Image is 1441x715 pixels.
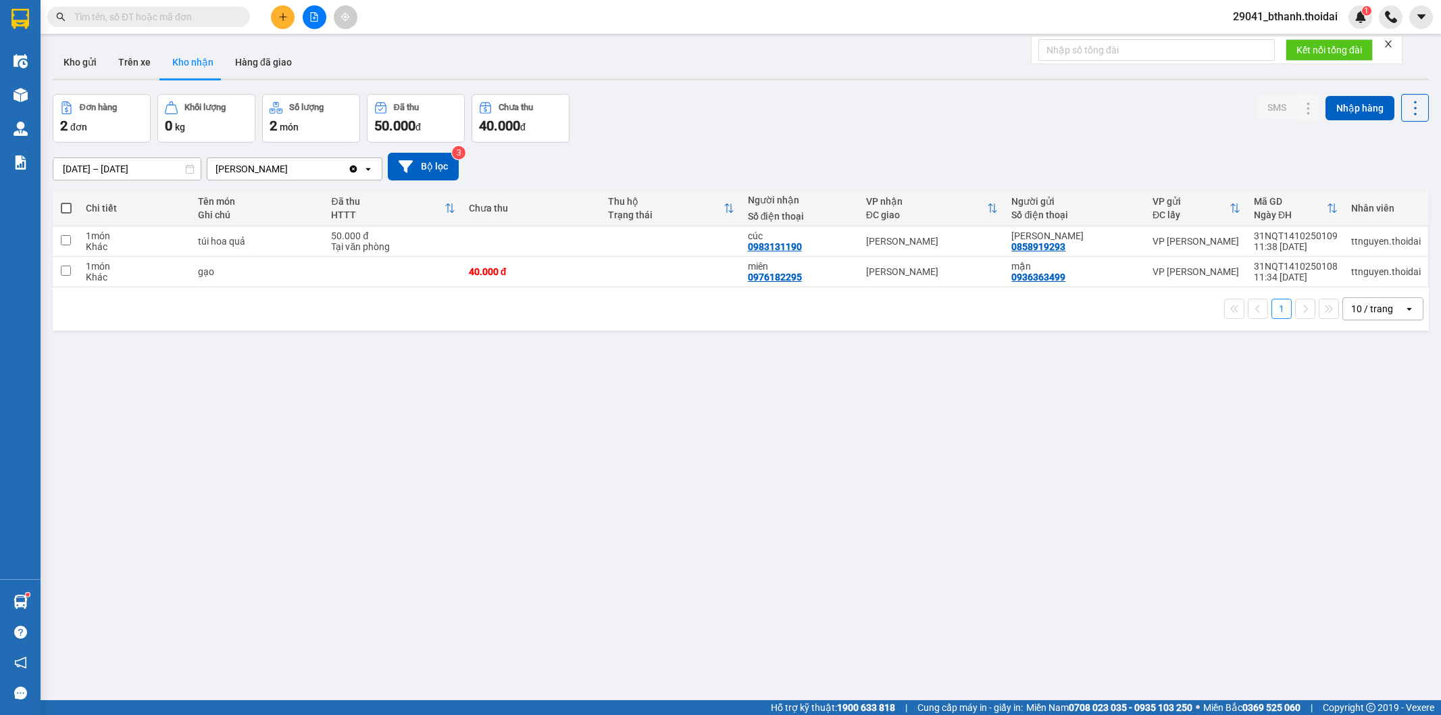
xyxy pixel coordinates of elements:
div: Đơn hàng [80,103,117,112]
button: file-add [303,5,326,29]
span: plus [278,12,288,22]
strong: 0708 023 035 - 0935 103 250 [1069,702,1192,713]
button: Bộ lọc [388,153,459,180]
button: Kho gửi [53,46,107,78]
button: Nhập hàng [1325,96,1394,120]
span: Kết nối tổng đài [1296,43,1362,57]
div: 11:34 [DATE] [1254,272,1338,282]
div: ngọc hường [1011,230,1139,241]
div: miên [748,261,853,272]
svg: Clear value [348,164,359,174]
div: VP [PERSON_NAME] [1153,266,1240,277]
div: Đã thu [394,103,419,112]
span: close [1384,39,1393,49]
span: món [280,122,299,132]
span: question-circle [14,626,27,639]
button: Kết nối tổng đài [1286,39,1373,61]
button: aim [334,5,357,29]
button: caret-down [1409,5,1433,29]
img: icon-new-feature [1355,11,1367,23]
img: warehouse-icon [14,122,28,136]
span: copyright [1366,703,1375,712]
div: ĐC lấy [1153,209,1230,220]
div: 0936363499 [1011,272,1065,282]
th: Toggle SortBy [1146,191,1247,226]
span: 1 [1364,6,1369,16]
sup: 1 [1362,6,1371,16]
span: message [14,687,27,699]
span: | [1311,700,1313,715]
span: ⚪️ [1196,705,1200,710]
span: 2 [270,118,277,134]
div: VP [PERSON_NAME] [1153,236,1240,247]
input: Select a date range. [53,158,201,180]
strong: 1900 633 818 [837,702,895,713]
div: 50.000 đ [331,230,455,241]
span: đơn [70,122,87,132]
div: 40.000 đ [469,266,595,277]
span: notification [14,656,27,669]
span: Miền Nam [1026,700,1192,715]
span: file-add [309,12,319,22]
th: Toggle SortBy [859,191,1005,226]
strong: 0369 525 060 [1242,702,1300,713]
div: Mã GD [1254,196,1327,207]
div: Số lượng [289,103,324,112]
div: gạo [198,266,318,277]
div: Thu hộ [608,196,723,207]
span: 50.000 [374,118,415,134]
div: Chưa thu [499,103,533,112]
div: Số điện thoại [748,211,853,222]
th: Toggle SortBy [601,191,740,226]
span: kg [175,122,185,132]
span: 2 [60,118,68,134]
span: caret-down [1415,11,1427,23]
span: aim [340,12,350,22]
div: VP gửi [1153,196,1230,207]
div: 1 món [86,261,184,272]
div: [PERSON_NAME] [216,162,288,176]
div: Tại văn phòng [331,241,455,252]
svg: open [1404,303,1415,314]
th: Toggle SortBy [1247,191,1344,226]
div: 0976182295 [748,272,802,282]
div: 31NQT1410250109 [1254,230,1338,241]
span: search [56,12,66,22]
div: túi hoa quả [198,236,318,247]
svg: open [363,164,374,174]
img: phone-icon [1385,11,1397,23]
button: plus [271,5,295,29]
button: Số lượng2món [262,94,360,143]
div: Người gửi [1011,196,1139,207]
div: 0983131190 [748,241,802,252]
div: Khối lượng [184,103,226,112]
span: Cung cấp máy in - giấy in: [917,700,1023,715]
button: Khối lượng0kg [157,94,255,143]
div: Khác [86,241,184,252]
button: Chưa thu40.000đ [472,94,570,143]
div: 10 / trang [1351,302,1393,316]
sup: 3 [452,146,465,159]
input: Tìm tên, số ĐT hoặc mã đơn [74,9,234,24]
button: Hàng đã giao [224,46,303,78]
sup: 1 [26,593,30,597]
div: VP nhận [866,196,988,207]
div: Người nhận [748,195,853,205]
span: 40.000 [479,118,520,134]
button: 1 [1271,299,1292,319]
span: đ [520,122,526,132]
span: Hỗ trợ kỹ thuật: [771,700,895,715]
div: 1 món [86,230,184,241]
span: 0 [165,118,172,134]
div: Nhân viên [1351,203,1421,214]
div: [PERSON_NAME] [866,236,998,247]
div: HTTT [331,209,444,220]
div: Trạng thái [608,209,723,220]
th: Toggle SortBy [324,191,461,226]
input: Nhập số tổng đài [1038,39,1275,61]
div: cúc [748,230,853,241]
div: Khác [86,272,184,282]
span: đ [415,122,421,132]
div: Đã thu [331,196,444,207]
div: ttnguyen.thoidai [1351,266,1421,277]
